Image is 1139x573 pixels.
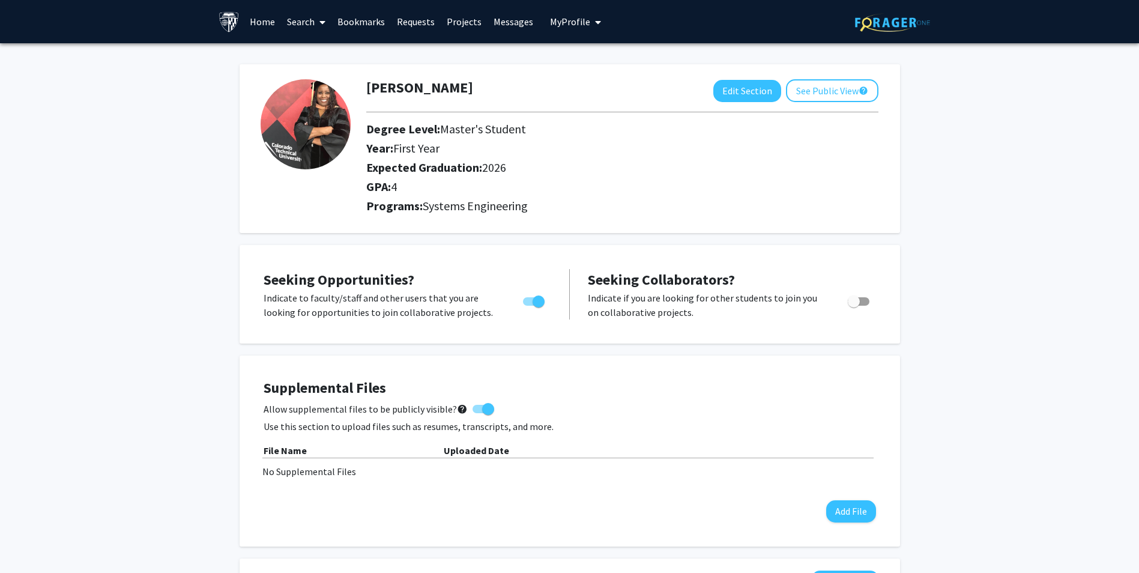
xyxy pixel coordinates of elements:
[859,83,868,98] mat-icon: help
[264,402,468,416] span: Allow supplemental files to be publicly visible?
[366,79,473,97] h1: [PERSON_NAME]
[786,79,878,102] button: See Public View
[826,500,876,523] button: Add File
[843,291,876,309] div: Toggle
[482,160,506,175] span: 2026
[441,1,488,43] a: Projects
[262,464,877,479] div: No Supplemental Files
[550,16,590,28] span: My Profile
[391,1,441,43] a: Requests
[261,79,351,169] img: Profile Picture
[588,291,825,320] p: Indicate if you are looking for other students to join you on collaborative projects.
[518,291,551,309] div: Toggle
[713,80,781,102] button: Edit Section
[264,380,876,397] h4: Supplemental Files
[281,1,331,43] a: Search
[219,11,240,32] img: Johns Hopkins University Logo
[444,444,509,456] b: Uploaded Date
[244,1,281,43] a: Home
[366,122,824,136] h2: Degree Level:
[855,13,930,32] img: ForagerOne Logo
[588,270,735,289] span: Seeking Collaborators?
[457,402,468,416] mat-icon: help
[488,1,539,43] a: Messages
[440,121,526,136] span: Master's Student
[264,444,307,456] b: File Name
[264,291,500,320] p: Indicate to faculty/staff and other users that you are looking for opportunities to join collabor...
[264,270,414,289] span: Seeking Opportunities?
[393,141,440,156] span: First Year
[366,141,824,156] h2: Year:
[366,199,878,213] h2: Programs:
[264,419,876,434] p: Use this section to upload files such as resumes, transcripts, and more.
[366,180,824,194] h2: GPA:
[366,160,824,175] h2: Expected Graduation:
[423,198,528,213] span: Systems Engineering
[391,179,397,194] span: 4
[331,1,391,43] a: Bookmarks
